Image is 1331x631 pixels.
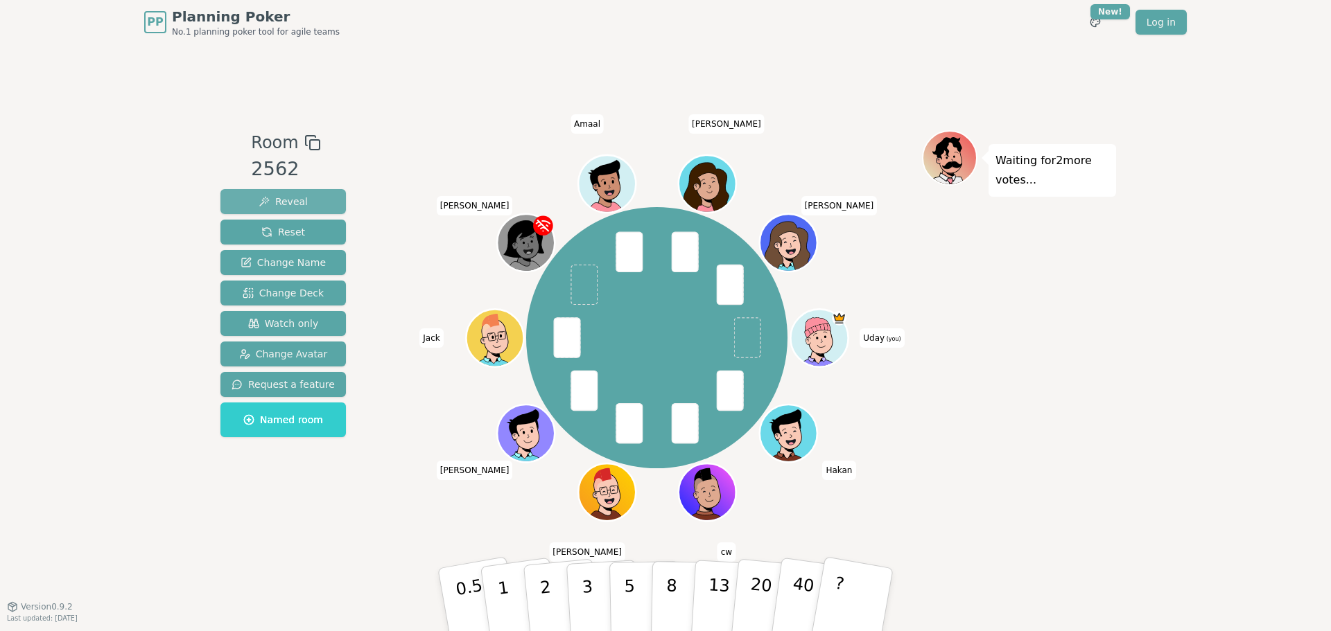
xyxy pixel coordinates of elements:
[860,328,904,348] span: Click to change your name
[172,7,340,26] span: Planning Poker
[220,250,346,275] button: Change Name
[220,220,346,245] button: Reset
[419,328,443,348] span: Click to change your name
[832,311,846,326] span: Uday is the host
[1136,10,1187,35] a: Log in
[239,347,328,361] span: Change Avatar
[717,542,736,562] span: Click to change your name
[261,225,305,239] span: Reset
[241,256,326,269] span: Change Name
[437,461,513,480] span: Click to change your name
[549,542,625,562] span: Click to change your name
[172,26,340,37] span: No.1 planning poker tool for agile teams
[1083,10,1108,35] button: New!
[232,377,335,391] span: Request a feature
[220,311,346,336] button: Watch only
[251,130,298,155] span: Room
[822,461,855,480] span: Click to change your name
[220,281,346,305] button: Change Deck
[21,601,73,612] span: Version 0.9.2
[801,195,878,215] span: Click to change your name
[251,155,320,184] div: 2562
[437,195,513,215] span: Click to change your name
[1090,4,1130,19] div: New!
[243,413,323,427] span: Named room
[7,601,73,612] button: Version0.9.2
[220,402,346,437] button: Named room
[220,372,346,397] button: Request a feature
[571,114,604,133] span: Click to change your name
[885,336,901,342] span: (you)
[220,189,346,214] button: Reveal
[7,614,78,622] span: Last updated: [DATE]
[248,317,319,330] span: Watch only
[220,341,346,366] button: Change Avatar
[792,311,846,365] button: Click to change your avatar
[688,114,765,133] span: Click to change your name
[144,7,340,37] a: PPPlanning PokerNo.1 planning poker tool for agile teams
[147,14,163,30] span: PP
[995,151,1109,190] p: Waiting for 2 more votes...
[243,286,324,300] span: Change Deck
[259,195,308,208] span: Reveal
